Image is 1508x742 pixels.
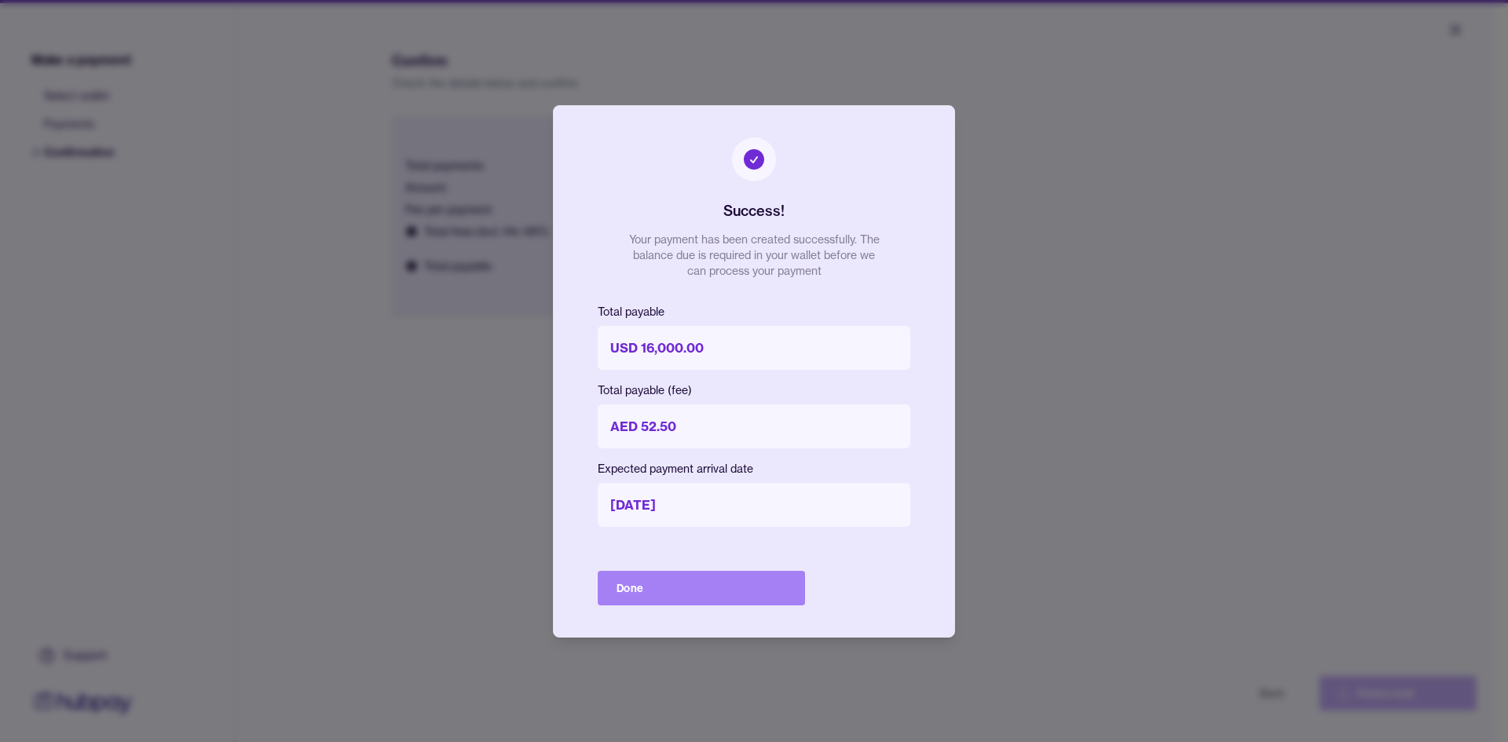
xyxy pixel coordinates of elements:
p: USD 16,000.00 [598,326,910,370]
p: Expected payment arrival date [598,461,910,477]
p: Your payment has been created successfully. The balance due is required in your wallet before we ... [628,232,880,279]
button: Done [598,571,805,605]
p: AED 52.50 [598,404,910,448]
p: [DATE] [598,483,910,527]
p: Total payable [598,304,910,320]
h2: Success! [723,200,785,222]
p: Total payable (fee) [598,382,910,398]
